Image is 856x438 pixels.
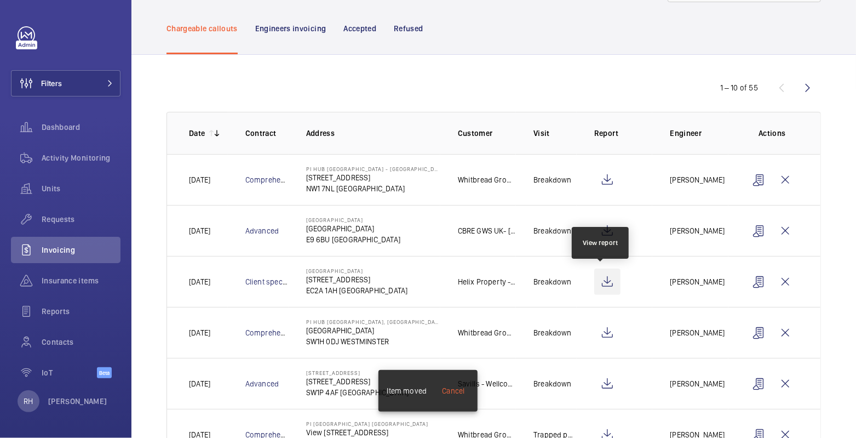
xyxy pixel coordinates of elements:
p: Refused [394,23,423,34]
p: [PERSON_NAME] [670,378,725,389]
a: Advanced [245,226,279,235]
p: [DATE] [189,378,210,389]
p: Visit [533,128,577,139]
a: Advanced [245,379,279,388]
p: CBRE GWS UK- [GEOGRAPHIC_DATA] (Critical) [458,225,516,236]
span: Filters [41,78,62,89]
p: Breakdown [533,276,572,287]
p: Report [594,128,653,139]
a: Comprehensive [245,175,299,184]
button: Cancel [431,378,475,404]
p: Breakdown [533,378,572,389]
a: Client specific [245,277,294,286]
p: View [STREET_ADDRESS] [306,427,429,438]
p: Customer [458,128,516,139]
div: Item moved [387,385,427,396]
p: [STREET_ADDRESS] [306,369,409,376]
p: [PERSON_NAME] [48,396,107,407]
span: IoT [42,367,97,378]
p: [GEOGRAPHIC_DATA] [306,223,400,234]
p: Engineers invoicing [255,23,326,34]
span: Invoicing [42,244,120,255]
span: Activity Monitoring [42,152,120,163]
span: Requests [42,214,120,225]
div: View report [583,238,618,248]
button: Filters [11,70,120,96]
p: [STREET_ADDRESS] [306,274,408,285]
span: Insurance items [42,275,120,286]
span: Beta [97,367,112,378]
p: [PERSON_NAME] [670,327,725,338]
p: Whitbread Group PLC [458,327,516,338]
p: [PERSON_NAME] [670,225,725,236]
p: Chargeable callouts [166,23,238,34]
p: [DATE] [189,225,210,236]
p: [STREET_ADDRESS] [306,376,409,387]
span: Contacts [42,337,120,348]
p: Actions [746,128,798,139]
a: Comprehensive [245,328,299,337]
div: Cancel [442,385,464,396]
p: Breakdown [533,174,572,185]
p: Breakdown [533,225,572,236]
p: RH [24,396,33,407]
p: [DATE] [189,276,210,287]
p: Helix Property - Alphabeta Building [458,276,516,287]
span: Reports [42,306,120,317]
p: [DATE] [189,174,210,185]
div: 1 – 10 of 55 [720,82,758,93]
p: [GEOGRAPHIC_DATA] [306,268,408,274]
p: [PERSON_NAME] [670,276,725,287]
p: [DATE] [189,327,210,338]
p: [GEOGRAPHIC_DATA] [306,217,400,223]
p: Whitbread Group PLC [458,174,516,185]
p: Accepted [343,23,376,34]
p: PI [GEOGRAPHIC_DATA] [GEOGRAPHIC_DATA] [306,420,429,427]
p: E9 6BU [GEOGRAPHIC_DATA] [306,234,400,245]
p: Contract [245,128,289,139]
p: PI Hub [GEOGRAPHIC_DATA], [GEOGRAPHIC_DATA][PERSON_NAME] [306,318,440,325]
span: Units [42,183,120,194]
p: NW1 7NL [GEOGRAPHIC_DATA] [306,183,440,194]
p: SW1H 0DJ WESTMINSTER [306,336,440,347]
p: [STREET_ADDRESS] [306,172,440,183]
p: Address [306,128,440,139]
p: EC2A 1AH [GEOGRAPHIC_DATA] [306,285,408,296]
p: [GEOGRAPHIC_DATA] [306,325,440,336]
p: PI Hub [GEOGRAPHIC_DATA] - [GEOGRAPHIC_DATA] [306,166,440,172]
p: Engineer [670,128,728,139]
p: Date [189,128,205,139]
p: [PERSON_NAME] [670,174,725,185]
p: Breakdown [533,327,572,338]
p: SW1P 4AF [GEOGRAPHIC_DATA] [306,387,409,398]
span: Dashboard [42,122,120,133]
